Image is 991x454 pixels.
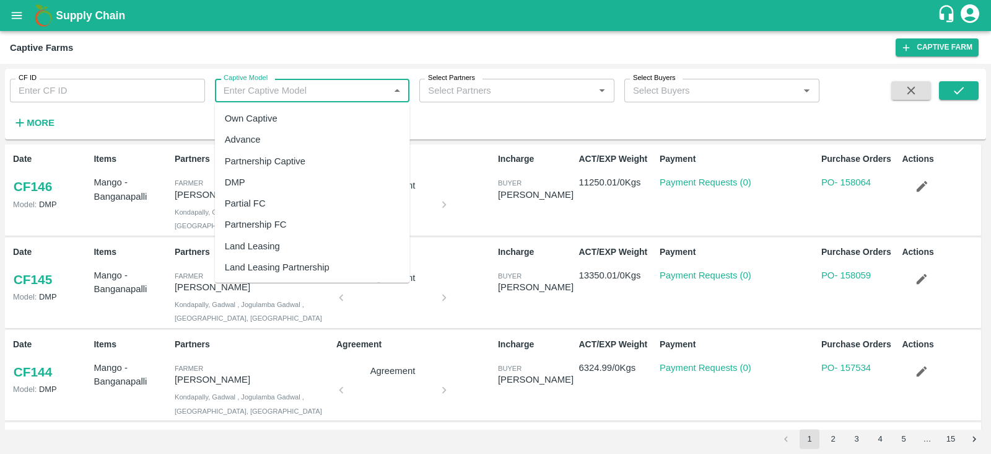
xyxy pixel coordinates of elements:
[13,246,89,259] p: Date
[821,338,897,351] p: Purchase Orders
[847,429,867,449] button: Go to page 3
[336,338,493,351] p: Agreement
[336,153,493,166] p: Agreement
[13,385,37,394] span: Model:
[175,373,331,386] p: [PERSON_NAME]
[56,9,125,22] b: Supply Chain
[964,429,984,449] button: Go to next page
[13,383,89,395] p: DMP
[336,246,493,259] p: Agreement
[94,361,169,389] p: Mango - Banganapalli
[498,179,522,187] span: buyer
[660,177,751,187] a: Payment Requests (0)
[660,338,816,351] p: Payment
[660,363,751,373] a: Payment Requests (0)
[633,73,676,83] label: Select Buyers
[175,179,203,187] span: Farmer
[821,153,897,166] p: Purchase Orders
[10,79,205,102] input: Enter CF ID
[13,338,89,351] p: Date
[94,176,169,203] p: Mango - Banganapalli
[94,153,169,166] p: Items
[498,246,574,259] p: Incharge
[578,153,654,166] p: ACT/EXP Weight
[175,365,203,372] span: Farmer
[821,177,871,187] a: PO- 158064
[175,272,203,280] span: Farmer
[800,429,819,449] button: page 1
[941,429,961,449] button: Go to page 15
[175,338,331,351] p: Partners
[823,429,843,449] button: Go to page 2
[175,208,322,229] span: Kondapally, Gadwal , Jogulamba Gadwal , [GEOGRAPHIC_DATA], [GEOGRAPHIC_DATA]
[628,82,779,99] input: Select Buyers
[225,239,280,253] div: Land Leasing
[774,429,986,449] nav: pagination navigation
[498,338,574,351] p: Incharge
[578,176,654,189] p: 11250.01 / 0 Kgs
[917,434,937,445] div: …
[224,73,268,83] label: Captive Model
[13,291,89,303] p: DMP
[94,246,169,259] p: Items
[578,361,654,375] p: 6324.99 / 0 Kgs
[498,272,522,280] span: buyer
[578,246,654,259] p: ACT/EXP Weight
[10,40,73,56] div: Captive Farms
[225,218,287,231] div: Partnership FC
[578,338,654,351] p: ACT/EXP Weight
[10,112,58,133] button: More
[175,280,331,294] p: [PERSON_NAME]
[13,269,53,291] a: CF145
[175,188,331,202] p: [PERSON_NAME]
[346,364,439,378] p: Agreement
[660,153,816,166] p: Payment
[175,153,331,166] p: Partners
[225,260,330,274] div: Land Leasing Partnership
[902,246,977,259] p: Actions
[870,429,890,449] button: Go to page 4
[821,270,871,280] a: PO- 158059
[2,1,31,30] button: open drawer
[894,429,914,449] button: Go to page 5
[13,176,53,198] a: CF146
[13,361,53,383] a: CF144
[660,246,816,259] p: Payment
[13,153,89,166] p: Date
[959,2,981,29] div: account of current user
[937,4,959,27] div: customer-support
[902,338,977,351] p: Actions
[498,280,574,294] div: [PERSON_NAME]
[13,198,89,210] p: DMP
[175,393,322,414] span: Kondapally, Gadwal , Jogulamba Gadwal , [GEOGRAPHIC_DATA], [GEOGRAPHIC_DATA]
[27,118,55,128] strong: More
[94,338,169,351] p: Items
[428,73,475,83] label: Select Partners
[389,82,405,99] button: Close
[94,269,169,296] p: Mango - Banganapalli
[660,270,751,280] a: Payment Requests (0)
[821,246,897,259] p: Purchase Orders
[423,82,574,99] input: Select Partners
[225,133,261,146] div: Advance
[19,73,37,83] label: CF ID
[902,153,977,166] p: Actions
[31,3,56,28] img: logo
[225,197,266,210] div: Partial FC
[798,82,814,99] button: Open
[578,269,654,282] p: 13350.01 / 0 Kgs
[821,363,871,373] a: PO- 157534
[498,153,574,166] p: Incharge
[896,38,979,56] a: Captive Farm
[175,246,331,259] p: Partners
[225,112,277,125] div: Own Captive
[56,7,937,24] a: Supply Chain
[498,188,574,202] div: [PERSON_NAME]
[498,365,522,372] span: buyer
[225,154,305,167] div: Partnership Captive
[225,176,245,189] div: DMP
[13,292,37,301] span: Model:
[175,301,322,322] span: Kondapally, Gadwal , Jogulamba Gadwal , [GEOGRAPHIC_DATA], [GEOGRAPHIC_DATA]
[594,82,610,99] button: Open
[13,200,37,209] span: Model:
